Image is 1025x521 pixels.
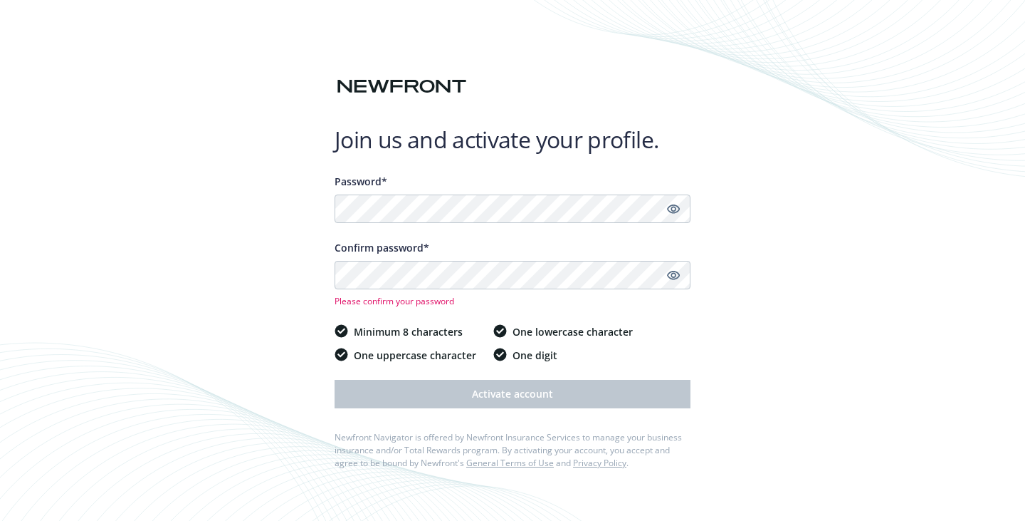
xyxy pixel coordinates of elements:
[512,324,633,339] span: One lowercase character
[472,387,553,401] span: Activate account
[335,241,429,254] span: Confirm password*
[665,200,682,217] a: Show password
[335,431,690,470] div: Newfront Navigator is offered by Newfront Insurance Services to manage your business insurance an...
[335,125,690,154] h1: Join us and activate your profile.
[573,457,626,469] a: Privacy Policy
[335,195,690,223] input: Enter a unique password...
[512,348,557,363] span: One digit
[354,324,463,339] span: Minimum 8 characters
[335,295,690,307] span: Please confirm your password
[354,348,476,363] span: One uppercase character
[335,261,690,289] input: Confirm your unique password...
[466,457,554,469] a: General Terms of Use
[335,74,469,99] img: Newfront logo
[665,267,682,284] a: Show password
[335,380,690,408] button: Activate account
[335,175,387,188] span: Password*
